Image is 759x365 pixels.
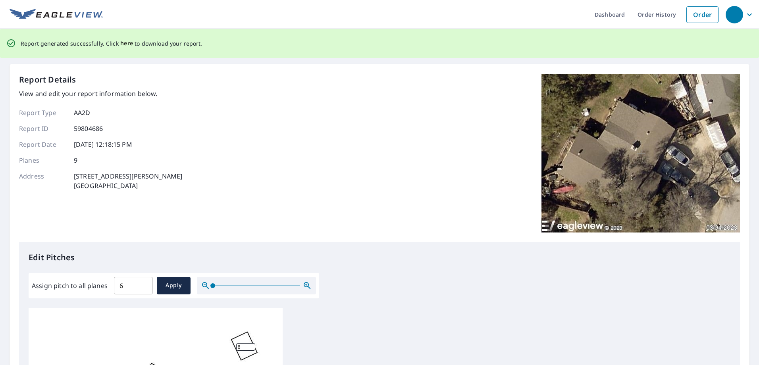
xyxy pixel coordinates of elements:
p: 9 [74,156,77,165]
p: Report Date [19,140,67,149]
p: [DATE] 12:18:15 PM [74,140,132,149]
p: Report Details [19,74,76,86]
p: [STREET_ADDRESS][PERSON_NAME] [GEOGRAPHIC_DATA] [74,171,182,190]
p: Address [19,171,67,190]
button: Apply [157,277,191,294]
p: Edit Pitches [29,252,730,263]
p: Report Type [19,108,67,117]
p: View and edit your report information below. [19,89,182,98]
p: Planes [19,156,67,165]
span: Apply [163,280,184,290]
p: 59804686 [74,124,103,133]
img: EV Logo [10,9,103,21]
p: AA2D [74,108,91,117]
button: here [120,38,133,48]
label: Assign pitch to all planes [32,281,108,290]
a: Order [686,6,719,23]
input: 00.0 [114,275,153,297]
p: Report generated successfully. Click to download your report. [21,38,202,48]
img: Top image [541,74,740,232]
p: Report ID [19,124,67,133]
